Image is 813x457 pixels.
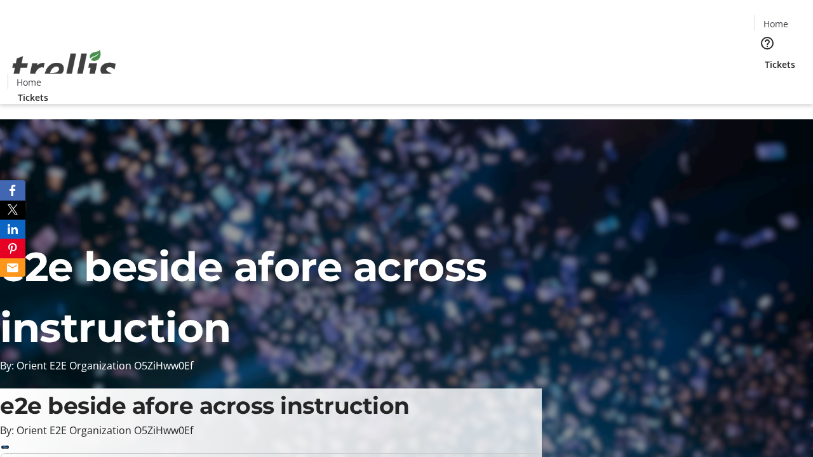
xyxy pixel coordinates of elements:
span: Tickets [18,91,48,104]
a: Home [8,76,49,89]
span: Tickets [765,58,795,71]
a: Home [755,17,796,30]
button: Cart [755,71,780,96]
span: Home [763,17,788,30]
button: Help [755,30,780,56]
a: Tickets [8,91,58,104]
a: Tickets [755,58,805,71]
span: Home [17,76,41,89]
img: Orient E2E Organization O5ZiHww0Ef's Logo [8,36,121,100]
